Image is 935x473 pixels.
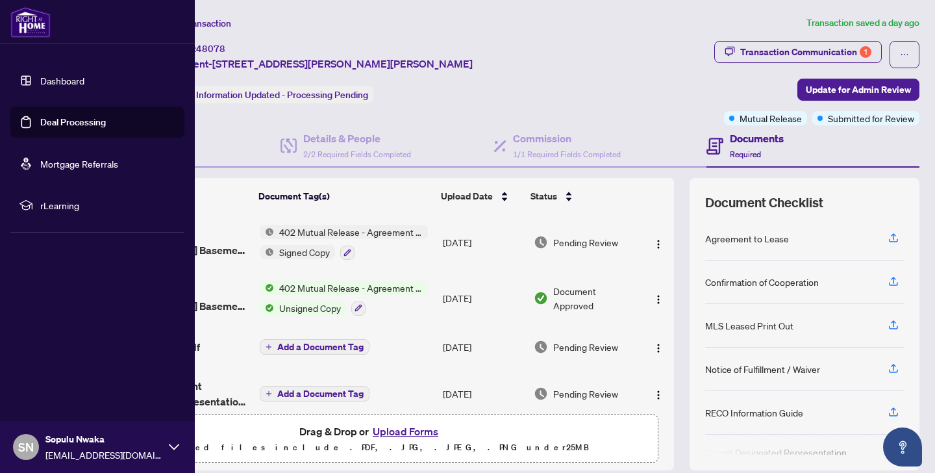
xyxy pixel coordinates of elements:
button: Logo [648,288,669,309]
div: Confirmation of Cooperation [705,275,819,289]
img: Logo [653,239,664,249]
span: Document Checklist [705,194,823,212]
img: Document Status [534,387,548,401]
button: Add a Document Tag [260,339,369,355]
span: Information Updated - Processing Pending [196,89,368,101]
p: Supported files include .PDF, .JPG, .JPEG, .PNG under 25 MB [92,440,650,455]
div: Agreement to Lease [705,231,789,246]
span: Signed Copy [274,245,335,259]
span: Drag & Drop or [299,423,442,440]
div: MLS Leased Print Out [705,318,793,333]
img: Logo [653,294,664,305]
img: Status Icon [260,281,274,295]
span: 48078 [196,43,225,55]
span: ellipsis [900,50,909,59]
button: Logo [648,232,669,253]
h4: Documents [730,131,784,146]
span: Pending Review [553,340,618,354]
button: Status Icon402 Mutual Release - Agreement to Lease - ResidentialStatus IconUnsigned Copy [260,281,428,316]
span: 402 Mutual Release - Agreement to Lease - Residential [274,281,428,295]
span: Basement-[STREET_ADDRESS][PERSON_NAME][PERSON_NAME] [161,56,473,71]
div: Status: [161,86,373,103]
span: Required [730,149,761,159]
span: Update for Admin Review [806,79,911,100]
span: Add a Document Tag [277,389,364,398]
img: Status Icon [260,245,274,259]
img: Document Status [534,235,548,249]
img: logo [10,6,51,38]
span: plus [266,344,272,350]
span: Submitted for Review [828,111,914,125]
th: Document Tag(s) [253,178,436,214]
span: Pending Review [553,235,618,249]
button: Transaction Communication1 [714,41,882,63]
button: Logo [648,337,669,357]
button: Status Icon402 Mutual Release - Agreement to Lease - ResidentialStatus IconSigned Copy [260,225,428,260]
button: Update for Admin Review [797,79,919,101]
span: Document Approved [553,284,637,313]
img: Document Status [534,340,548,354]
div: 1 [860,46,871,58]
td: [DATE] [438,214,529,270]
span: Add a Document Tag [277,342,364,352]
div: Notice of Fulfillment / Waiver [705,362,820,376]
button: Logo [648,383,669,404]
button: Add a Document Tag [260,386,369,402]
h4: Commission [513,131,621,146]
img: Logo [653,343,664,353]
div: Transaction Communication [740,42,871,62]
span: Pending Review [553,387,618,401]
button: Add a Document Tag [260,339,369,355]
a: Deal Processing [40,116,106,128]
img: Document Status [534,291,548,305]
span: Status [530,189,557,203]
article: Transaction saved a day ago [806,16,919,31]
button: Upload Forms [369,423,442,440]
img: Status Icon [260,301,274,315]
div: RECO Information Guide [705,405,803,420]
a: Mortgage Referrals [40,158,118,170]
a: Dashboard [40,75,84,86]
h4: Details & People [303,131,411,146]
img: Logo [653,390,664,400]
button: Add a Document Tag [260,385,369,402]
span: SN [18,438,34,456]
span: plus [266,390,272,397]
th: Status [525,178,638,214]
span: 1/1 Required Fields Completed [513,149,621,159]
span: Upload Date [441,189,493,203]
span: View Transaction [162,18,231,29]
button: Open asap [883,428,922,467]
span: Mutual Release [740,111,802,125]
span: Sopulu Nwaka [45,432,162,446]
img: Status Icon [260,225,274,239]
td: [DATE] [438,326,529,368]
span: Unsigned Copy [274,301,346,315]
span: Drag & Drop orUpload FormsSupported files include .PDF, .JPG, .JPEG, .PNG under25MB [84,415,658,463]
span: rLearning [40,198,175,212]
td: [DATE] [438,368,529,420]
span: [EMAIL_ADDRESS][DOMAIN_NAME] [45,448,162,462]
span: 2/2 Required Fields Completed [303,149,411,159]
span: 402 Mutual Release - Agreement to Lease - Residential [274,225,428,239]
td: [DATE] [438,270,529,326]
th: Upload Date [436,178,526,214]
